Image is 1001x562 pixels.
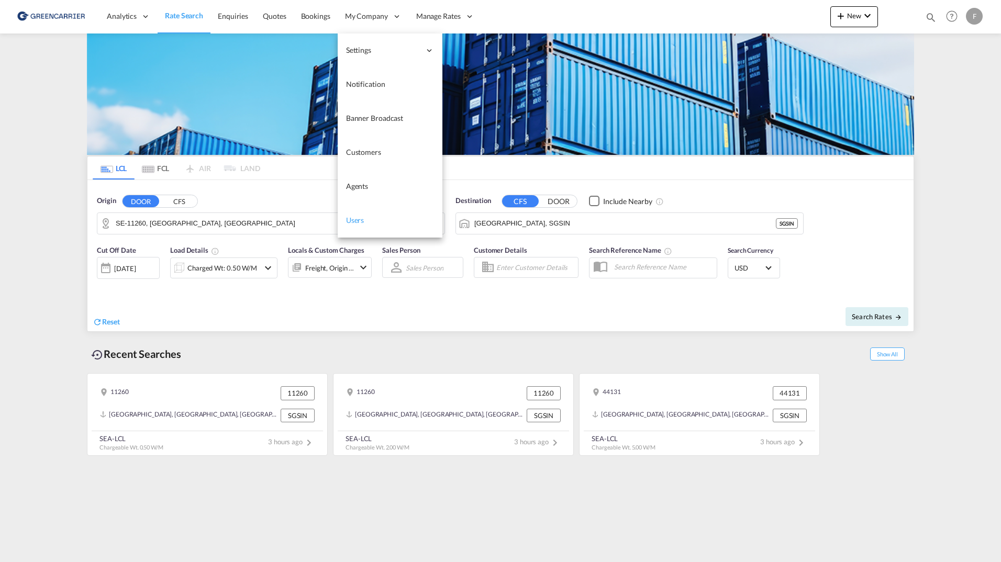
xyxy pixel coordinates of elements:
img: 8cf206808afe11efa76fcd1e3d746489.png [16,5,86,28]
div: F [966,8,983,25]
div: SGSIN [527,409,561,422]
div: icon-refreshReset [93,317,120,328]
recent-search-card: 11260 11260[GEOGRAPHIC_DATA], [GEOGRAPHIC_DATA], [GEOGRAPHIC_DATA], [GEOGRAPHIC_DATA], [GEOGRAPHI... [333,373,574,456]
span: Banner Broadcast [346,114,403,122]
md-icon: Your search will be saved by the below given name [664,247,672,255]
md-icon: icon-chevron-down [357,261,370,274]
a: Customers [338,136,442,170]
div: SEA-LCL [592,434,655,443]
div: icon-magnify [925,12,937,27]
span: Search Rates [852,312,902,321]
div: Recent Searches [87,342,185,366]
button: DOOR [540,195,577,207]
span: Enquiries [218,12,248,20]
div: 44131 [592,386,621,400]
div: SGSIN, Singapore, Singapore, South East Asia, Asia Pacific [100,409,278,422]
span: Search Reference Name [589,246,672,254]
div: SGSIN, Singapore, Singapore, South East Asia, Asia Pacific [346,409,524,422]
div: Charged Wt: 0.50 W/Micon-chevron-down [170,257,277,278]
div: Settings [338,33,442,68]
span: Origin [97,196,116,206]
span: Notification [346,80,385,88]
span: Search Currency [728,246,773,254]
span: 3 hours ago [514,437,561,446]
recent-search-card: 11260 11260[GEOGRAPHIC_DATA], [GEOGRAPHIC_DATA], [GEOGRAPHIC_DATA], [GEOGRAPHIC_DATA], [GEOGRAPHI... [87,373,328,456]
span: Analytics [107,11,137,21]
div: Include Nearby [603,196,652,207]
span: Quotes [263,12,286,20]
md-input-container: SE-11260, Stockholm, Stockholm [97,213,444,234]
button: CFS [502,195,539,207]
md-tab-item: LCL [93,156,135,179]
md-icon: icon-plus 400-fg [835,9,847,22]
span: Chargeable Wt. 0.50 W/M [99,444,163,451]
span: USD [735,263,764,273]
div: SGSIN, Singapore, Singapore, South East Asia, Asia Pacific [592,409,770,422]
md-pagination-wrapper: Use the left and right arrow keys to navigate between tabs [93,156,260,179]
a: Agents [338,170,442,204]
input: Search Reference Name [609,259,717,275]
span: Settings [346,45,420,55]
md-icon: icon-backup-restore [91,349,104,361]
img: GreenCarrierFCL_LCL.png [87,33,914,155]
span: Rate Search [165,11,203,20]
md-icon: Chargeable Weight [211,247,219,255]
div: Freight Origin Destination [305,261,354,275]
md-input-container: Singapore, SGSIN [456,213,803,234]
md-icon: icon-chevron-right [795,436,807,449]
span: 3 hours ago [760,437,807,446]
div: [DATE] [97,257,160,279]
span: Load Details [170,246,219,254]
a: Banner Broadcast [338,102,442,136]
md-tab-item: FCL [135,156,176,179]
span: Bookings [301,12,330,20]
div: SEA-LCL [346,434,409,443]
div: SGSIN [776,218,798,229]
span: Manage Rates [416,11,461,21]
div: 44131 [773,386,807,400]
button: CFS [161,195,197,207]
span: Customers [346,148,381,156]
md-icon: icon-arrow-right [895,313,902,321]
a: Users [338,204,442,238]
div: SGSIN [773,409,807,422]
md-icon: icon-chevron-down [262,262,274,274]
span: Locals & Custom Charges [288,246,364,254]
div: SGSIN [281,409,315,422]
span: Users [346,216,364,224]
md-icon: icon-chevron-right [303,436,315,449]
div: SEA-LCL [99,434,163,443]
div: 11260 [346,386,375,400]
span: Reset [102,317,120,326]
span: My Company [345,11,388,21]
span: Chargeable Wt. 2.00 W/M [346,444,409,451]
md-icon: icon-magnify [925,12,937,23]
span: Destination [455,196,491,206]
input: Search by Port [474,216,776,231]
span: Chargeable Wt. 5.00 W/M [592,444,655,451]
a: Notification [338,68,442,102]
span: Cut Off Date [97,246,136,254]
button: DOOR [123,195,159,207]
div: Help [943,7,966,26]
button: Search Ratesicon-arrow-right [846,307,908,326]
input: Search by Door [116,216,407,231]
span: Help [943,7,961,25]
div: Charged Wt: 0.50 W/M [187,261,257,275]
div: [DATE] [114,264,136,273]
span: New [835,12,874,20]
div: Origin DOOR CFS SE-11260, Stockholm, StockholmDestination CFS DOORCheckbox No Ink Unchecked: Igno... [87,180,914,331]
span: Show All [870,347,905,361]
span: Agents [346,182,368,190]
md-icon: icon-chevron-right [549,436,561,449]
md-icon: Unchecked: Ignores neighbouring ports when fetching rates.Checked : Includes neighbouring ports w... [655,197,664,206]
button: icon-plus 400-fgNewicon-chevron-down [830,6,878,27]
recent-search-card: 44131 44131[GEOGRAPHIC_DATA], [GEOGRAPHIC_DATA], [GEOGRAPHIC_DATA], [GEOGRAPHIC_DATA], [GEOGRAPHI... [579,373,820,456]
div: 11260 [281,386,315,400]
md-icon: icon-chevron-down [861,9,874,22]
span: Customer Details [474,246,527,254]
span: Sales Person [382,246,420,254]
div: 11260 [100,386,129,400]
md-datepicker: Select [97,278,105,292]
